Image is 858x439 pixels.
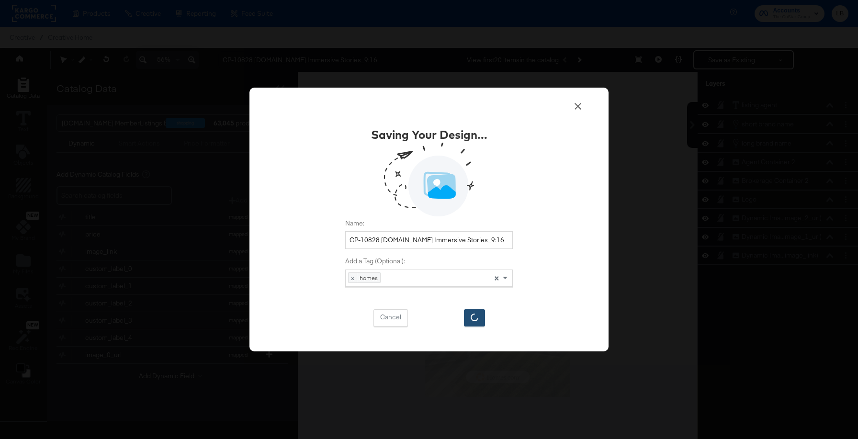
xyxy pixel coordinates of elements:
span: × [349,273,357,282]
span: × [494,273,499,281]
label: Add a Tag (Optional): [345,257,513,266]
span: homes [357,273,380,282]
button: Cancel [373,309,408,326]
span: Clear all [492,270,500,286]
div: Saving Your Design... [371,126,487,143]
label: Name: [345,219,513,228]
